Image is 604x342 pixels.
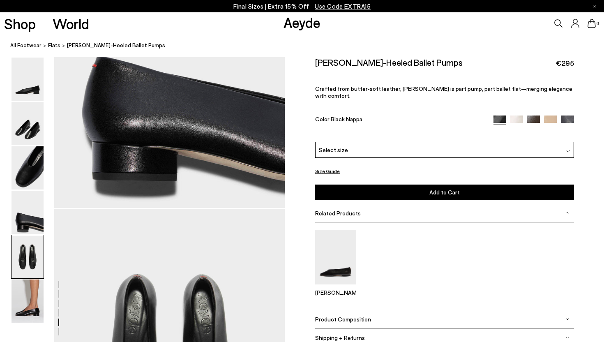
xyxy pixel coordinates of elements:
p: [PERSON_NAME] [315,289,356,296]
span: Flats [48,42,60,49]
span: 0 [596,21,600,26]
span: Product Composition [315,316,371,323]
img: Delia Low-Heeled Ballet Pumps - Image 6 [12,280,44,323]
img: Kirsten Ballet Flats [315,230,356,284]
span: Select size [319,146,348,154]
span: Crafted from butter-soft leather, [PERSON_NAME] is part pump, part ballet flat—merging elegance w... [315,85,572,99]
img: svg%3E [565,335,569,340]
button: Add to Cart [315,185,574,200]
img: Delia Low-Heeled Ballet Pumps - Image 1 [12,58,44,101]
img: Delia Low-Heeled Ballet Pumps - Image 5 [12,235,44,278]
nav: breadcrumb [10,35,604,57]
span: Shipping + Returns [315,334,365,341]
img: svg%3E [565,317,569,321]
a: Kirsten Ballet Flats [PERSON_NAME] [315,279,356,296]
img: svg%3E [566,149,570,153]
a: Shop [4,16,36,31]
span: Add to Cart [429,189,460,196]
button: Size Guide [315,166,340,176]
h2: [PERSON_NAME]-Heeled Ballet Pumps [315,57,463,67]
img: svg%3E [565,211,569,215]
a: World [53,16,89,31]
img: Delia Low-Heeled Ballet Pumps - Image 2 [12,102,44,145]
a: Flats [48,41,60,50]
span: Related Products [315,210,361,217]
span: Black Nappa [331,116,362,122]
img: Delia Low-Heeled Ballet Pumps - Image 3 [12,146,44,189]
a: 0 [588,19,596,28]
p: Final Sizes | Extra 15% Off [233,1,371,12]
span: [PERSON_NAME]-Heeled Ballet Pumps [67,41,165,50]
a: All Footwear [10,41,41,50]
span: €295 [556,58,574,68]
a: Aeyde [284,14,320,31]
img: Delia Low-Heeled Ballet Pumps - Image 4 [12,191,44,234]
div: Color: [315,116,485,125]
span: Navigate to /collections/ss25-final-sizes [315,2,371,10]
